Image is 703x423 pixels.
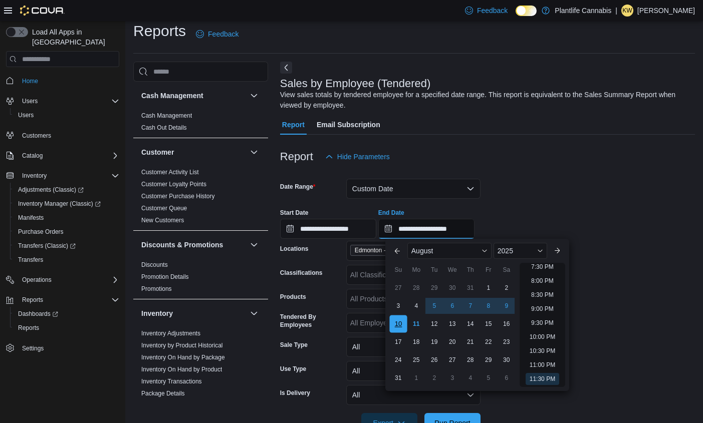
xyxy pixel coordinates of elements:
[481,262,497,278] div: Fr
[444,316,460,332] div: day-13
[18,74,119,87] span: Home
[14,322,43,334] a: Reports
[280,365,306,373] label: Use Type
[18,274,119,286] span: Operations
[462,298,479,314] div: day-7
[527,303,558,315] li: 9:00 PM
[18,130,55,142] a: Customers
[527,289,558,301] li: 8:30 PM
[141,217,184,224] a: New Customers
[14,212,48,224] a: Manifests
[378,219,475,239] input: Press the down key to enter a popover containing a calendar. Press the escape key to close the po...
[526,331,559,343] li: 10:00 PM
[346,361,481,381] button: All
[389,315,407,333] div: day-10
[426,334,442,350] div: day-19
[141,168,199,176] span: Customer Activity List
[14,184,119,196] span: Adjustments (Classic)
[444,298,460,314] div: day-6
[141,273,189,281] span: Promotion Details
[390,370,406,386] div: day-31
[18,256,43,264] span: Transfers
[426,298,442,314] div: day-5
[14,308,62,320] a: Dashboards
[481,370,497,386] div: day-5
[14,322,119,334] span: Reports
[426,316,442,332] div: day-12
[526,345,559,357] li: 10:30 PM
[18,310,58,318] span: Dashboards
[14,226,68,238] a: Purchase Orders
[141,124,187,131] a: Cash Out Details
[390,280,406,296] div: day-27
[282,115,305,135] span: Report
[141,91,246,101] button: Cash Management
[141,91,203,101] h3: Cash Management
[141,353,225,361] span: Inventory On Hand by Package
[355,245,414,255] span: Edmonton - Sunwapta
[141,192,215,200] span: Customer Purchase History
[28,27,119,47] span: Load All Apps in [GEOGRAPHIC_DATA]
[390,334,406,350] div: day-17
[18,242,76,250] span: Transfers (Classic)
[141,377,202,385] span: Inventory Transactions
[389,279,516,387] div: August, 2025
[426,280,442,296] div: day-29
[426,262,442,278] div: Tu
[22,77,38,85] span: Home
[499,352,515,368] div: day-30
[426,370,442,386] div: day-2
[248,239,260,251] button: Discounts & Promotions
[280,209,309,217] label: Start Date
[494,243,547,259] div: Button. Open the year selector. 2025 is currently selected.
[133,21,186,41] h1: Reports
[444,352,460,368] div: day-27
[141,180,206,188] span: Customer Loyalty Points
[18,150,47,162] button: Catalog
[481,352,497,368] div: day-29
[141,112,192,119] a: Cash Management
[462,334,479,350] div: day-21
[280,269,323,277] label: Classifications
[498,247,513,255] span: 2025
[22,344,44,352] span: Settings
[462,370,479,386] div: day-4
[141,216,184,224] span: New Customers
[141,240,223,250] h3: Discounts & Promotions
[2,169,123,183] button: Inventory
[14,308,119,320] span: Dashboards
[14,212,119,224] span: Manifests
[18,111,34,119] span: Users
[10,108,123,122] button: Users
[350,245,427,256] span: Edmonton - Sunwapta
[462,316,479,332] div: day-14
[407,243,492,259] div: Button. Open the month selector. August is currently selected.
[389,243,405,259] button: Previous Month
[20,6,65,16] img: Cova
[408,334,424,350] div: day-18
[18,150,119,162] span: Catalog
[14,109,119,121] span: Users
[408,280,424,296] div: day-28
[461,1,512,21] a: Feedback
[141,204,187,212] span: Customer Queue
[22,172,47,180] span: Inventory
[444,334,460,350] div: day-20
[280,151,313,163] h3: Report
[280,62,292,74] button: Next
[621,5,633,17] div: Kate Wittenberg
[141,390,185,397] a: Package Details
[2,293,123,307] button: Reports
[499,316,515,332] div: day-16
[208,29,239,39] span: Feedback
[2,73,123,88] button: Home
[6,69,119,381] nav: Complex example
[141,389,185,397] span: Package Details
[141,169,199,176] a: Customer Activity List
[141,365,222,373] span: Inventory On Hand by Product
[22,132,51,140] span: Customers
[14,198,119,210] span: Inventory Manager (Classic)
[18,228,64,236] span: Purchase Orders
[141,329,200,337] span: Inventory Adjustments
[411,247,433,255] span: August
